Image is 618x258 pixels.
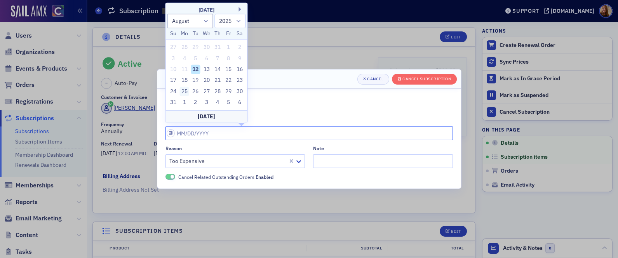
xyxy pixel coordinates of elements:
div: Not available Sunday, August 10th, 2025 [169,65,178,74]
div: Choose Thursday, August 21st, 2025 [213,76,222,85]
div: Not available Sunday, July 27th, 2025 [169,43,178,52]
div: Choose Tuesday, September 2nd, 2025 [191,98,200,107]
div: Not available Sunday, August 3rd, 2025 [169,54,178,63]
div: Choose Tuesday, August 19th, 2025 [191,76,200,85]
div: Cancel Subscription [402,77,451,81]
div: Choose Sunday, August 31st, 2025 [169,98,178,107]
input: MM/DD/YYYY [165,126,453,140]
div: Fr [224,29,233,38]
span: Cancel Related Outstanding Orders [178,173,273,180]
div: Not available Tuesday, August 5th, 2025 [191,54,200,63]
div: Choose Saturday, August 30th, 2025 [235,87,244,96]
div: Not available Saturday, August 2nd, 2025 [235,43,244,52]
div: Mo [180,29,189,38]
div: month 2025-08 [168,42,245,108]
button: Cancel Subscription [392,74,457,85]
div: Choose Friday, August 22nd, 2025 [224,76,233,85]
div: Reason [165,145,182,151]
div: Not available Monday, August 11th, 2025 [180,65,189,74]
div: Not available Wednesday, July 30th, 2025 [202,43,211,52]
div: Choose Thursday, August 28th, 2025 [213,87,222,96]
div: Choose Wednesday, September 3rd, 2025 [202,98,211,107]
div: Choose Friday, September 5th, 2025 [224,98,233,107]
div: Choose Friday, August 15th, 2025 [224,65,233,74]
div: Note [313,145,324,151]
div: Choose Wednesday, August 20th, 2025 [202,76,211,85]
button: Cancel [357,74,390,85]
div: Not available Thursday, July 31st, 2025 [213,43,222,52]
div: Su [169,29,178,38]
button: Next Month [239,7,244,12]
div: [DATE] [165,6,247,14]
div: Choose Monday, August 18th, 2025 [180,76,189,85]
div: Choose Wednesday, August 13th, 2025 [202,65,211,74]
div: Not available Monday, August 4th, 2025 [180,54,189,63]
div: Choose Thursday, September 4th, 2025 [213,98,222,107]
div: Choose Saturday, August 23rd, 2025 [235,76,244,85]
div: Choose Tuesday, August 26th, 2025 [191,87,200,96]
div: Not available Thursday, August 7th, 2025 [213,54,222,63]
div: [DATE] [165,110,247,123]
div: Choose Tuesday, August 12th, 2025 [191,65,200,74]
div: Choose Saturday, September 6th, 2025 [235,98,244,107]
div: Choose Friday, August 29th, 2025 [224,87,233,96]
span: Enabled [165,174,176,180]
div: Not available Wednesday, August 6th, 2025 [202,54,211,63]
div: Not available Friday, August 1st, 2025 [224,43,233,52]
div: Tu [191,29,200,38]
div: Choose Wednesday, August 27th, 2025 [202,87,211,96]
div: Choose Thursday, August 14th, 2025 [213,65,222,74]
div: Sa [235,29,244,38]
div: We [202,29,211,38]
div: Cancel [367,77,383,81]
div: Choose Saturday, August 16th, 2025 [235,65,244,74]
div: Not available Saturday, August 9th, 2025 [235,54,244,63]
span: Enabled [256,174,273,180]
div: Choose Monday, August 25th, 2025 [180,87,189,96]
div: Not available Tuesday, July 29th, 2025 [191,43,200,52]
div: Not available Friday, August 8th, 2025 [224,54,233,63]
div: Choose Monday, September 1st, 2025 [180,98,189,107]
div: Choose Sunday, August 17th, 2025 [169,76,178,85]
div: Choose Sunday, August 24th, 2025 [169,87,178,96]
div: Th [213,29,222,38]
div: Not available Monday, July 28th, 2025 [180,43,189,52]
